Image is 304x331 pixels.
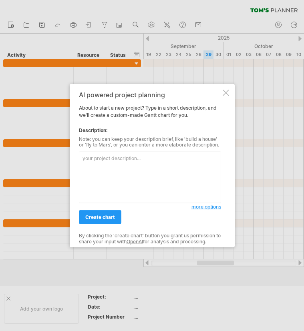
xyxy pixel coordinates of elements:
a: OpenAI [127,238,143,244]
a: create chart [79,210,121,224]
div: Description: [79,126,221,134]
a: more options [191,203,221,211]
div: AI powered project planning [79,91,221,98]
div: About to start a new project? Type in a short description, and we'll create a custom-made Gantt c... [79,91,221,240]
span: create chart [85,214,115,220]
span: more options [191,204,221,210]
div: Note: you can keep your description brief, like 'build a house' or 'fly to Mars', or you can ente... [79,136,221,148]
div: By clicking the 'create chart' button you grant us permission to share your input with for analys... [79,233,221,245]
